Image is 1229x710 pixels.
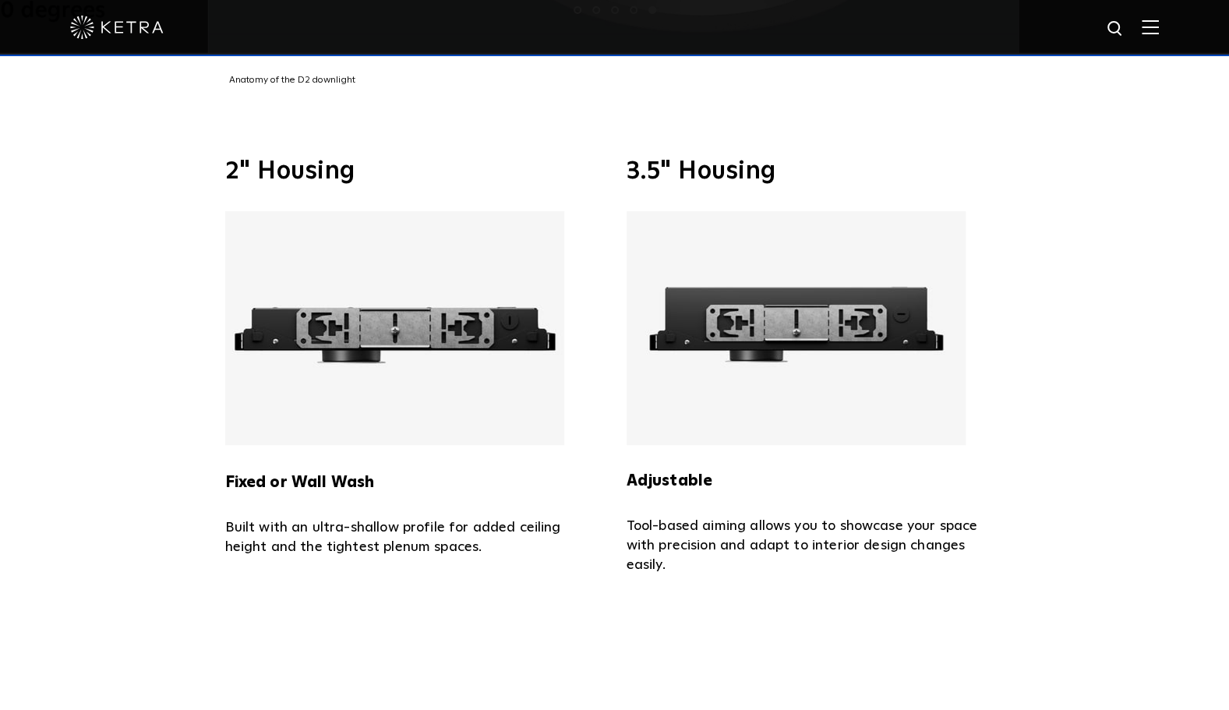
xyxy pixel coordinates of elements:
div: Anatomy of the D2 downlight [214,72,1024,90]
img: search icon [1106,19,1125,39]
img: Ketra 3.5" Adjustable Housing with an ultra slim profile [627,211,966,445]
strong: Adjustable [627,473,713,489]
p: Built with an ultra-shallow profile for added ceiling height and the tightest plenum spaces. [225,518,603,557]
img: ketra-logo-2019-white [70,16,164,39]
h3: 2" Housing [225,159,603,184]
p: Tool-based aiming allows you to showcase your space with precision and adapt to interior design c... [627,517,1005,575]
img: Ketra 2" Fixed or Wall Wash Housing with an ultra slim profile [225,211,564,445]
h3: 3.5" Housing [627,159,1005,184]
img: Hamburger%20Nav.svg [1142,19,1159,34]
strong: Fixed or Wall Wash [225,475,375,490]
